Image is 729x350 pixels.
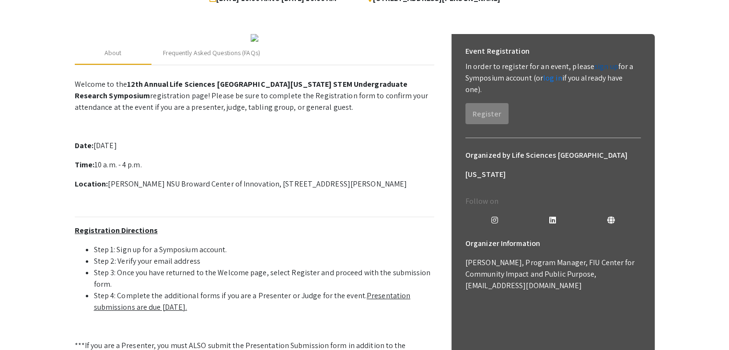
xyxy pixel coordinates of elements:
p: 10 a.m. - 4 p.m. [75,159,434,171]
div: About [104,48,122,58]
strong: Date: [75,140,94,151]
u: Presentation submissions are due [DATE]. [94,291,411,312]
p: Follow on [465,196,641,207]
p: [DATE] [75,140,434,152]
a: sign up [594,61,618,71]
h6: Event Registration [465,42,530,61]
button: Register [465,103,509,124]
h6: Organizer Information [465,234,641,253]
div: Frequently Asked Questions (FAQs) [163,48,260,58]
p: Welcome to the registration page! Please be sure to complete the Registration form to confirm you... [75,79,434,113]
strong: Time: [75,160,95,170]
li: Step 4: Complete the additional forms if you are a Presenter or Judge for the event. [94,290,434,313]
li: Step 3: Once you have returned to the Welcome page, select Register and proceed with the submissi... [94,267,434,290]
strong: Location: [75,179,108,189]
h6: Organized by Life Sciences [GEOGRAPHIC_DATA][US_STATE] [465,146,641,184]
strong: 12th Annual Life Sciences [GEOGRAPHIC_DATA][US_STATE] STEM Undergraduate Research Symposium [75,79,408,101]
p: [PERSON_NAME], Program Manager, FIU Center for Community Impact and Public Purpose, [EMAIL_ADDRES... [465,257,641,292]
iframe: Chat [7,307,41,343]
p: In order to register for an event, please for a Symposium account (or if you already have one). [465,61,641,95]
li: Step 2: Verify your email address [94,256,434,267]
li: Step 1: Sign up for a Symposium account. [94,244,434,256]
p: [PERSON_NAME] NSU Broward Center of Innovation, [STREET_ADDRESS][PERSON_NAME] [75,178,434,190]
img: 32153a09-f8cb-4114-bf27-cfb6bc84fc69.png [251,34,258,42]
u: Registration Directions [75,225,158,235]
a: log in [543,73,562,83]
